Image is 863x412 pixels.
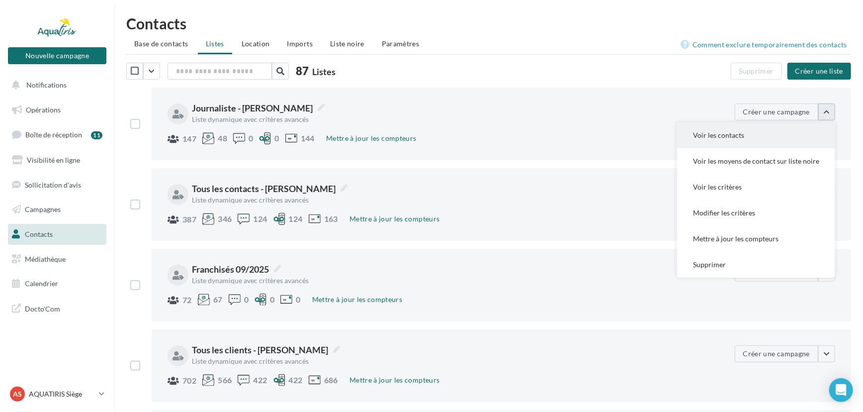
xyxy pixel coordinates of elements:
button: Voir les critères [677,174,835,200]
button: Voir les contacts [677,122,835,148]
div: Liste dynamique avec critères avancés [192,197,538,204]
button: Supprimer [731,63,782,80]
span: Médiathèque [25,255,66,263]
span: 0 [274,134,279,142]
div: Liste dynamique avec critères avancés [192,116,538,123]
button: Mettre à jour les compteurs [677,226,835,252]
span: 124 [289,215,303,223]
span: 72 [182,296,192,304]
span: AS [13,389,22,399]
span: 144 [301,134,315,142]
a: Opérations [6,100,108,120]
span: Docto'Com [25,302,60,315]
span: Location [242,39,270,48]
button: Créer une campagne [735,103,818,120]
a: AS AQUATIRIS Siège [8,385,106,404]
span: 422 [289,376,303,384]
span: Listes [312,66,336,77]
button: Mettre à jour les compteurs [322,132,420,144]
button: Créer une liste [787,63,851,80]
span: 566 [218,376,232,384]
a: Calendrier [6,273,108,294]
span: 147 [182,135,196,143]
span: 346 [218,215,232,223]
span: Franchisés 09/2025 [192,263,281,276]
span: 124 [253,215,267,223]
span: 387 [182,215,196,223]
span: 0 [249,134,253,142]
div: Liste dynamique avec critères avancés [192,358,538,365]
button: Modifier les critères [677,200,835,226]
button: Supprimer [677,252,835,278]
span: Base de contacts [134,39,188,48]
span: Liste noire [330,39,364,48]
a: Visibilité en ligne [6,150,108,171]
span: Imports [287,39,313,48]
p: AQUATIRIS Siège [29,389,95,399]
span: 422 [253,376,267,384]
a: Comment exclure temporairement des contacts [681,39,851,51]
a: Campagnes [6,199,108,220]
div: Open Intercom Messenger [829,378,853,402]
a: Contacts [6,224,108,245]
a: Médiathèque [6,249,108,270]
button: Créer une campagne [735,345,818,362]
span: Notifications [26,81,67,89]
span: Calendrier [25,279,58,288]
span: Paramètres [382,39,420,48]
div: Liste dynamique avec critères avancés [192,277,538,284]
button: Mettre à jour les compteurs [308,294,406,306]
button: Mettre à jour les compteurs [345,374,443,386]
a: Boîte de réception11 [6,124,108,145]
span: Campagnes [25,205,61,213]
span: 87 [296,63,309,79]
div: 11 [91,131,102,139]
span: 0 [270,296,274,304]
span: 67 [213,296,223,304]
span: 702 [182,377,196,385]
button: Voir les moyens de contact sur liste noire [677,148,835,174]
h1: Contacts [126,16,851,31]
span: 686 [324,376,338,384]
span: 0 [244,296,249,304]
span: Opérations [26,105,61,114]
a: Docto'Com [6,298,108,319]
span: 0 [296,296,300,304]
span: 48 [218,134,227,142]
span: Journaliste - [PERSON_NAME] [192,102,325,114]
span: Contacts [25,230,53,238]
span: 163 [324,215,338,223]
button: Mettre à jour les compteurs [345,213,443,225]
a: Sollicitation d'avis [6,175,108,196]
button: Notifications [6,75,104,96]
span: Visibilité en ligne [27,156,80,164]
button: Nouvelle campagne [8,47,106,64]
span: Tous les contacts - [PERSON_NAME] [192,182,347,195]
span: Sollicitation d'avis [25,180,81,189]
span: Tous les clients - [PERSON_NAME] [192,343,340,356]
span: Boîte de réception [25,130,82,139]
